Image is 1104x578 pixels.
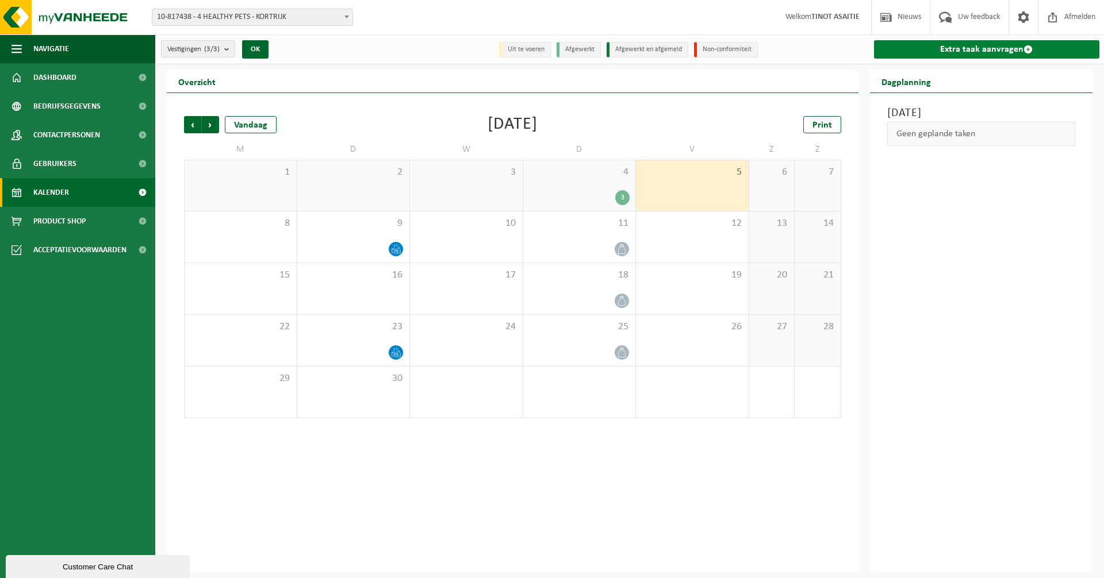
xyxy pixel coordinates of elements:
[303,217,404,230] span: 9
[297,139,411,160] td: D
[488,116,538,133] div: [DATE]
[6,553,192,578] iframe: chat widget
[615,190,630,205] div: 3
[303,372,404,385] span: 30
[184,116,201,133] span: Vorige
[33,236,126,264] span: Acceptatievoorwaarden
[499,42,551,57] li: Uit te voeren
[33,92,101,121] span: Bedrijfsgegevens
[642,269,743,282] span: 19
[887,105,1076,122] h3: [DATE]
[874,40,1100,59] a: Extra taak aanvragen
[184,139,297,160] td: M
[642,217,743,230] span: 12
[749,139,795,160] td: Z
[755,166,789,179] span: 6
[190,269,291,282] span: 15
[755,217,789,230] span: 13
[303,269,404,282] span: 16
[557,42,601,57] li: Afgewerkt
[303,321,404,333] span: 23
[33,63,76,92] span: Dashboard
[416,217,517,230] span: 10
[800,166,834,179] span: 7
[167,70,227,93] h2: Overzicht
[812,121,832,130] span: Print
[416,166,517,179] span: 3
[800,321,834,333] span: 28
[800,217,834,230] span: 14
[636,139,749,160] td: V
[416,269,517,282] span: 17
[755,269,789,282] span: 20
[410,139,523,160] td: W
[225,116,277,133] div: Vandaag
[152,9,353,26] span: 10-817438 - 4 HEALTHY PETS - KORTRIJK
[529,217,630,230] span: 11
[529,269,630,282] span: 18
[204,45,220,53] count: (3/3)
[811,13,860,21] strong: TINOT ASAITIE
[242,40,269,59] button: OK
[529,166,630,179] span: 4
[870,70,942,93] h2: Dagplanning
[803,116,841,133] a: Print
[529,321,630,333] span: 25
[755,321,789,333] span: 27
[416,321,517,333] span: 24
[190,321,291,333] span: 22
[152,9,352,25] span: 10-817438 - 4 HEALTHY PETS - KORTRIJK
[33,207,86,236] span: Product Shop
[190,166,291,179] span: 1
[642,166,743,179] span: 5
[800,269,834,282] span: 21
[33,178,69,207] span: Kalender
[33,149,76,178] span: Gebruikers
[887,122,1076,146] div: Geen geplande taken
[642,321,743,333] span: 26
[167,41,220,58] span: Vestigingen
[303,166,404,179] span: 2
[523,139,637,160] td: D
[33,121,100,149] span: Contactpersonen
[161,40,235,57] button: Vestigingen(3/3)
[190,372,291,385] span: 29
[694,42,758,57] li: Non-conformiteit
[795,139,841,160] td: Z
[33,34,69,63] span: Navigatie
[607,42,688,57] li: Afgewerkt en afgemeld
[190,217,291,230] span: 8
[202,116,219,133] span: Volgende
